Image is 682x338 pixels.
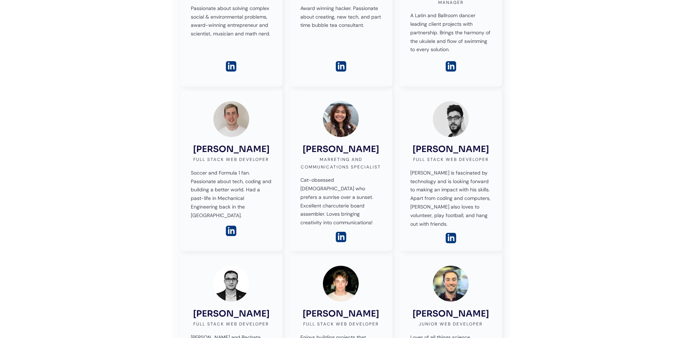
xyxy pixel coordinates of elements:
[412,309,489,319] h3: [PERSON_NAME]
[193,309,270,319] h3: [PERSON_NAME]
[191,4,272,38] p: Passionate about solving complex social & environmental problems, award-winning entrepreneur and ...
[410,11,492,54] p: A Latin and Ballroom dancer leading client projects with partnership. Brings the harmony of the u...
[303,309,379,319] h3: [PERSON_NAME]
[445,60,457,73] img: Button link to LinkedIn
[412,144,489,155] h3: [PERSON_NAME]
[410,169,492,229] p: [PERSON_NAME] is fascinated by technology and is looking forward to making an impact with his ski...
[335,231,347,243] img: Button link to LinkedIn
[193,156,269,163] div: Full Stack Web Developer
[303,144,379,155] h3: [PERSON_NAME]
[303,320,379,328] div: Full Stack Web Developer
[300,176,382,227] p: Cat-obsessed [DEMOGRAPHIC_DATA] who prefers a sunrise over a sunset. Excellent charcuterie board ...
[300,4,382,30] p: Award winning hacker. Passionate about creating, new tech, and part time bubble tea consultant.
[191,169,272,220] p: Soccer and Formula 1 fan. Passionate about tech, coding and building a better world. Had a past-l...
[193,320,269,328] div: Full stack web developer
[413,156,489,163] div: FULL STACK WEB DEVELOPER
[445,232,457,244] img: Button link to LinkedIn
[419,320,483,328] div: Junior Web Developer
[225,225,237,237] img: Button link to LinkedIn
[193,144,270,155] h3: [PERSON_NAME]
[225,60,237,73] img: Button link to LinkedIn
[300,156,382,171] div: Marketing and Communications Specialist
[335,60,347,73] img: Button link to LinkedIn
